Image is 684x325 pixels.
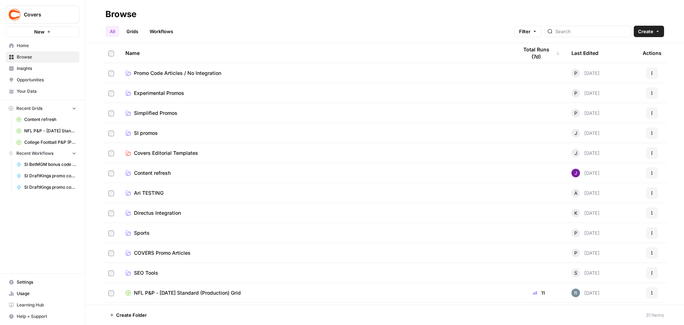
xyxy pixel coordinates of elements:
a: Home [6,40,79,51]
a: Workflows [145,26,177,37]
span: COVERS Promo Articles [134,249,191,257]
div: Name [125,43,507,63]
div: [DATE] [571,169,600,177]
span: A [574,189,577,197]
span: Experimental Promos [134,90,184,97]
a: Promo Code Articles / No Integration [125,70,507,77]
span: Directus Integration [134,209,181,217]
a: Simplified Promos [125,110,507,117]
a: Settings [6,276,79,288]
span: NFL P&P - [DATE] Standard (Production) Grid [24,128,76,134]
span: J [575,130,577,137]
div: [DATE] [571,89,600,97]
div: Browse [105,9,136,20]
button: New [6,26,79,37]
span: Simplified Promos [134,110,177,117]
div: [DATE] [571,129,600,137]
div: 31 Items [646,311,664,319]
div: [DATE] [571,189,600,197]
span: SI BetMGM bonus code articles [24,161,76,168]
span: Learning Hub [17,302,76,308]
button: Help + Support [6,311,79,322]
span: NFL P&P - [DATE] Standard (Production) Grid [134,289,241,296]
span: P [574,229,577,237]
span: P [574,90,577,97]
span: Create [638,28,653,35]
span: Ari TESTING [134,189,164,197]
div: [DATE] [571,149,600,157]
a: Your Data [6,86,79,97]
span: SI DraftKings promo code - Bet $5, get $200 if you win [24,184,76,191]
span: Settings [17,279,76,285]
button: Filter [514,26,541,37]
a: All [105,26,119,37]
span: Usage [17,290,76,297]
a: SI promos [125,130,507,137]
span: Recent Grids [16,105,42,112]
span: P [574,70,577,77]
span: P [574,110,577,117]
span: SI promos [134,130,158,137]
span: K [574,209,577,217]
span: Promo Code Articles / No Integration [134,70,221,77]
div: [DATE] [571,229,600,237]
a: Directus Integration [125,209,507,217]
span: Your Data [17,88,76,95]
button: Recent Grids [6,103,79,114]
span: Covers Editorial Templates [134,149,198,157]
a: College Football P&P (Production) Grid [13,137,79,148]
div: [DATE] [571,269,600,277]
a: Grids [122,26,142,37]
div: [DATE] [571,249,600,257]
a: Usage [6,288,79,299]
span: Covers [24,11,67,18]
a: NFL P&P - [DATE] Standard (Production) Grid [125,289,507,296]
a: NFL P&P - [DATE] Standard (Production) Grid [13,125,79,137]
a: SEO Tools [125,269,507,276]
span: Recent Workflows [16,150,53,157]
a: Experimental Promos [125,90,507,97]
span: Home [17,42,76,49]
div: Total Runs (7d) [518,43,560,63]
span: College Football P&P (Production) Grid [24,139,76,146]
img: ehih9fj019oc8kon570xqled1mec [571,289,580,297]
span: Opportunities [17,77,76,83]
a: SI BetMGM bonus code articles [13,159,79,170]
span: Insights [17,65,76,72]
a: Ari TESTING [125,189,507,197]
span: Browse [17,54,76,60]
span: New [34,28,45,35]
span: Create Folder [116,311,147,319]
img: nj1ssy6o3lyd6ijko0eoja4aphzn [571,169,580,177]
button: Create [634,26,664,37]
a: SI DraftKings promo code articles [13,170,79,182]
img: Covers Logo [8,8,21,21]
div: Last Edited [571,43,598,63]
span: J [575,149,577,157]
div: 11 [518,289,560,296]
span: Sports [134,229,150,237]
button: Create Folder [105,309,151,321]
span: Content refresh [24,116,76,123]
div: [DATE] [571,109,600,117]
a: Covers Editorial Templates [125,149,507,157]
a: Insights [6,63,79,74]
a: Opportunities [6,74,79,86]
button: Workspace: Covers [6,6,79,24]
div: Actions [643,43,662,63]
a: Sports [125,229,507,237]
button: Recent Workflows [6,148,79,159]
span: P [574,249,577,257]
a: Content refresh [13,114,79,125]
span: Help + Support [17,313,76,320]
div: [DATE] [571,69,600,77]
a: Content refresh [125,169,507,177]
a: COVERS Promo Articles [125,249,507,257]
span: Content refresh [134,169,171,177]
div: [DATE] [571,289,600,297]
div: [DATE] [571,209,600,217]
span: S [574,269,577,276]
input: Search [555,28,628,35]
span: SI DraftKings promo code articles [24,173,76,179]
span: SEO Tools [134,269,158,276]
